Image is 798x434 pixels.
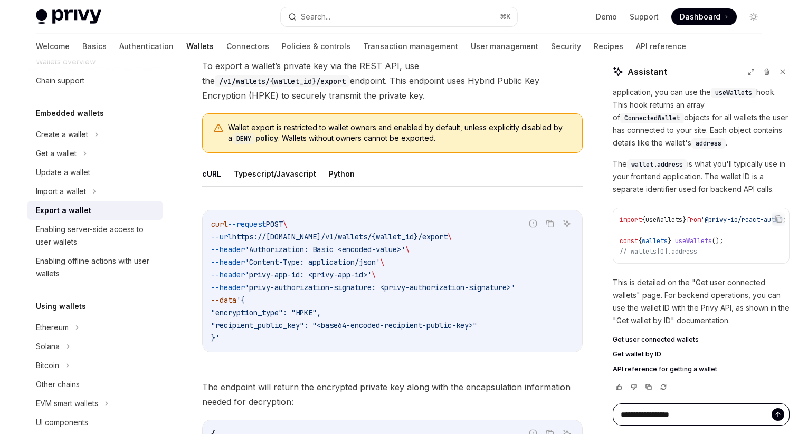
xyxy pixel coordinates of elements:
[675,237,712,245] span: useWallets
[630,12,659,22] a: Support
[211,295,236,305] span: --data
[36,223,156,248] div: Enabling server-side access to user wallets
[642,216,645,224] span: {
[211,333,220,343] span: }'
[202,380,583,409] span: The endpoint will return the encrypted private key along with the encapsulation information neede...
[560,217,574,230] button: Ask AI
[624,114,680,122] span: ConnectedWallet
[594,34,623,59] a: Recipes
[372,270,376,279] span: \
[211,245,245,254] span: --header
[245,245,405,254] span: 'Authorization: Basic <encoded-value>'
[36,34,70,59] a: Welcome
[36,416,88,429] div: UI components
[620,247,697,256] span: // wallets[0].address
[211,321,477,330] span: "recipient_public_key": "<base64-encoded-recipient-public-key>"
[500,13,511,21] span: ⌘ K
[228,219,266,229] span: --request
[613,335,790,344] a: Get user connected wallets
[245,257,380,267] span: 'Content-Type: application/json'
[27,413,163,432] a: UI components
[211,308,321,317] span: "encryption_type": "HPKE",
[202,161,221,186] button: cURL
[671,8,737,25] a: Dashboard
[613,365,790,373] a: API reference for getting a wallet
[526,217,540,230] button: Report incorrect code
[27,71,163,90] a: Chain support
[613,335,699,344] span: Get user connected wallets
[281,7,517,26] button: Search...⌘K
[613,365,717,373] span: API reference for getting a wallet
[680,12,720,22] span: Dashboard
[119,34,174,59] a: Authentication
[36,378,80,391] div: Other chains
[245,283,515,292] span: 'privy-authorization-signature: <privy-authorization-signature>'
[234,161,316,186] button: Typescript/Javascript
[36,9,101,24] img: light logo
[36,255,156,280] div: Enabling offline actions with user wallets
[36,204,91,217] div: Export a wallet
[266,219,283,229] span: POST
[628,65,667,78] span: Assistant
[772,408,784,421] button: Send message
[668,237,671,245] span: }
[27,375,163,394] a: Other chains
[671,237,675,245] span: =
[701,216,782,224] span: '@privy-io/react-auth'
[638,237,642,245] span: {
[215,75,350,87] code: /v1/wallets/{wallet_id}/export
[745,8,762,25] button: Toggle dark mode
[636,34,686,59] a: API reference
[363,34,458,59] a: Transaction management
[36,397,98,410] div: EVM smart wallets
[715,89,752,97] span: useWallets
[232,133,278,142] a: DENYpolicy
[448,232,452,242] span: \
[236,295,245,305] span: '{
[36,359,59,372] div: Bitcoin
[213,123,224,134] svg: Warning
[613,73,790,149] p: To get a user's wallet information in a React application, you can use the hook. This hook return...
[686,216,701,224] span: from
[282,34,350,59] a: Policies & controls
[36,147,77,160] div: Get a wallet
[543,217,557,230] button: Copy the contents from the code block
[27,252,163,283] a: Enabling offline actions with user wallets
[329,161,355,186] button: Python
[202,59,583,103] span: To export a wallet’s private key via the REST API, use the endpoint. This endpoint uses Hybrid Pu...
[613,276,790,327] p: This is detailed on the "Get user connected wallets" page. For backend operations, you can use th...
[471,34,538,59] a: User management
[620,237,638,245] span: const
[211,283,245,292] span: --header
[620,216,642,224] span: import
[232,133,255,144] code: DENY
[27,163,163,182] a: Update a wallet
[211,219,228,229] span: curl
[226,34,269,59] a: Connectors
[36,166,90,179] div: Update a wallet
[613,158,790,196] p: The is what you'll typically use in your frontend application. The wallet ID is a separate identi...
[186,34,214,59] a: Wallets
[772,212,785,226] button: Copy the contents from the code block
[631,160,683,169] span: wallet.address
[696,139,721,148] span: address
[232,232,448,242] span: https://[DOMAIN_NAME]/v1/wallets/{wallet_id}/export
[301,11,330,23] div: Search...
[27,201,163,220] a: Export a wallet
[36,74,84,87] div: Chain support
[82,34,107,59] a: Basics
[211,232,232,242] span: --url
[613,350,790,359] a: Get wallet by ID
[245,270,372,279] span: 'privy-app-id: <privy-app-id>'
[228,122,572,144] span: Wallet export is restricted to wallet owners and enabled by default, unless explicitly disabled b...
[36,107,104,120] h5: Embedded wallets
[211,270,245,279] span: --header
[27,220,163,252] a: Enabling server-side access to user wallets
[36,185,86,198] div: Import a wallet
[36,128,88,141] div: Create a wallet
[36,340,60,353] div: Solana
[613,350,661,359] span: Get wallet by ID
[645,216,682,224] span: useWallets
[682,216,686,224] span: }
[211,257,245,267] span: --header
